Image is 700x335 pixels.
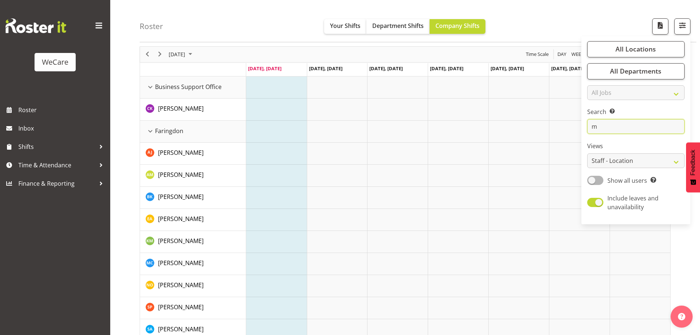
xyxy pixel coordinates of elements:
[140,76,246,99] td: Business Support Office resource
[42,57,68,68] div: WeCare
[158,236,204,245] a: [PERSON_NAME]
[158,215,204,223] span: [PERSON_NAME]
[143,50,152,59] button: Previous
[6,18,66,33] img: Rosterit website logo
[140,121,246,143] td: Faringdon resource
[309,65,342,72] span: [DATE], [DATE]
[158,281,204,289] a: [PERSON_NAME]
[491,65,524,72] span: [DATE], [DATE]
[610,67,661,76] span: All Departments
[430,19,485,34] button: Company Shifts
[140,297,246,319] td: Samantha Poultney resource
[525,50,549,59] span: Time Scale
[369,65,403,72] span: [DATE], [DATE]
[18,123,107,134] span: Inbox
[155,50,165,59] button: Next
[525,50,550,59] button: Time Scale
[140,143,246,165] td: Amy Johannsen resource
[18,160,96,171] span: Time & Attendance
[155,126,183,135] span: Faringdon
[158,104,204,113] a: [PERSON_NAME]
[587,142,685,151] label: Views
[674,18,690,35] button: Filter Shifts
[330,22,360,30] span: Your Shifts
[587,120,685,134] input: Search
[140,209,246,231] td: Ena Advincula resource
[155,82,222,91] span: Business Support Office
[140,187,246,209] td: Brian Ko resource
[690,150,696,175] span: Feedback
[158,259,204,267] a: [PERSON_NAME]
[366,19,430,34] button: Department Shifts
[607,177,647,185] span: Show all users
[154,47,166,62] div: next period
[587,41,685,57] button: All Locations
[158,104,204,113] span: [PERSON_NAME]
[551,65,585,72] span: [DATE], [DATE]
[158,148,204,157] a: [PERSON_NAME]
[166,47,197,62] div: title
[140,165,246,187] td: Antonia Mao resource
[158,170,204,179] a: [PERSON_NAME]
[607,194,658,211] span: Include leaves and unavailability
[678,313,685,320] img: help-xxl-2.png
[140,253,246,275] td: Mary Childs resource
[430,65,463,72] span: [DATE], [DATE]
[557,50,567,59] span: Day
[570,50,585,59] button: Timeline Week
[587,63,685,79] button: All Departments
[158,281,204,289] span: [PERSON_NAME]
[686,142,700,192] button: Feedback - Show survey
[571,50,585,59] span: Week
[140,231,246,253] td: Kishendri Moodley resource
[168,50,195,59] button: October 2025
[140,99,246,121] td: Chloe Kim resource
[556,50,568,59] button: Timeline Day
[248,65,281,72] span: [DATE], [DATE]
[18,141,96,152] span: Shifts
[18,178,96,189] span: Finance & Reporting
[158,214,204,223] a: [PERSON_NAME]
[158,303,204,311] span: [PERSON_NAME]
[158,237,204,245] span: [PERSON_NAME]
[158,149,204,157] span: [PERSON_NAME]
[18,104,107,115] span: Roster
[652,18,668,35] button: Download a PDF of the roster according to the set date range.
[587,108,685,117] label: Search
[615,45,656,54] span: All Locations
[141,47,154,62] div: previous period
[435,22,480,30] span: Company Shifts
[158,303,204,311] a: [PERSON_NAME]
[324,19,366,34] button: Your Shifts
[158,192,204,201] a: [PERSON_NAME]
[158,325,204,333] span: [PERSON_NAME]
[140,275,246,297] td: Natasha Ottley resource
[140,22,163,31] h4: Roster
[168,50,186,59] span: [DATE]
[158,259,204,267] span: [PERSON_NAME]
[372,22,424,30] span: Department Shifts
[158,325,204,334] a: [PERSON_NAME]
